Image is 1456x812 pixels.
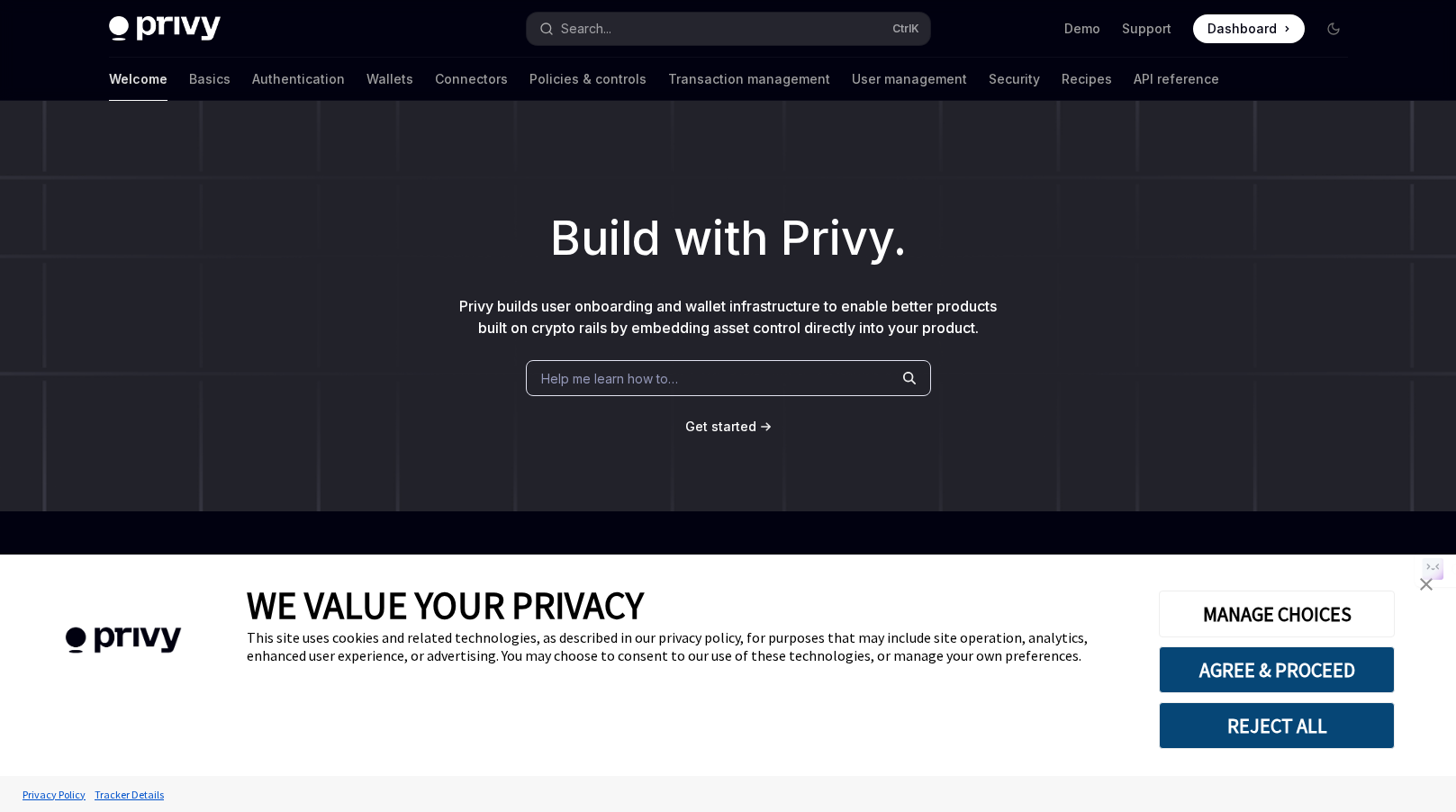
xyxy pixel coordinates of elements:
a: Authentication [252,58,345,101]
a: Wallets [366,58,413,101]
a: Tracker Details [90,779,168,810]
a: Connectors [435,58,508,101]
a: Transaction management [668,58,830,101]
div: This site uses cookies and related technologies, as described in our privacy policy, for purposes... [247,628,1132,664]
button: MANAGE CHOICES [1159,591,1395,637]
a: Demo [1064,20,1100,38]
a: Support [1122,20,1171,38]
div: Search... [561,18,611,40]
span: Get started [685,419,756,434]
a: Policies & controls [529,58,647,101]
img: company logo [27,601,220,680]
img: dark logo [109,16,221,41]
a: Privacy Policy [18,779,90,810]
a: Get started [685,418,756,436]
button: AGREE & PROCEED [1159,646,1395,693]
span: Ctrl K [892,22,919,36]
a: Basics [189,58,231,101]
a: Dashboard [1193,14,1305,43]
a: User management [852,58,967,101]
span: Help me learn how to… [541,369,678,388]
button: REJECT ALL [1159,702,1395,749]
button: Open search [527,13,930,45]
a: Welcome [109,58,167,101]
a: Recipes [1062,58,1112,101]
a: Security [989,58,1040,101]
a: API reference [1134,58,1219,101]
span: Dashboard [1207,20,1277,38]
span: Privy builds user onboarding and wallet infrastructure to enable better products built on crypto ... [459,297,997,337]
h1: Build with Privy. [29,203,1427,274]
a: close banner [1408,566,1444,602]
button: Toggle dark mode [1319,14,1348,43]
span: WE VALUE YOUR PRIVACY [247,582,644,628]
